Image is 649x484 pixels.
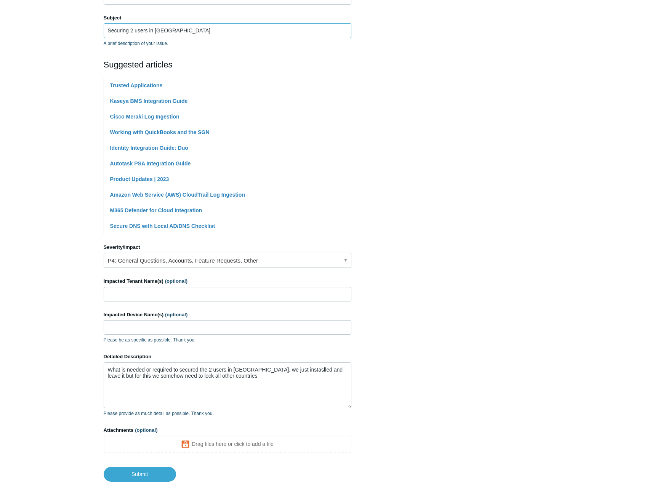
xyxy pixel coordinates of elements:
p: Please be as specific as possible. Thank you. [104,337,351,343]
a: M365 Defender for Cloud Integration [110,207,202,213]
span: (optional) [165,278,187,284]
a: Autotask PSA Integration Guide [110,160,191,167]
a: Secure DNS with Local AD/DNS Checklist [110,223,215,229]
a: Product Updates | 2023 [110,176,169,182]
a: P4: General Questions, Accounts, Feature Requests, Other [104,253,351,268]
label: Attachments [104,426,351,434]
a: Trusted Applications [110,82,163,88]
p: A brief description of your issue. [104,40,351,47]
label: Subject [104,14,351,22]
input: Submit [104,467,176,481]
a: Cisco Meraki Log Ingestion [110,114,179,120]
a: Kaseya BMS Integration Guide [110,98,188,104]
span: (optional) [135,427,157,433]
p: Please provide as much detail as possible. Thank you. [104,410,351,417]
a: Working with QuickBooks and the SGN [110,129,210,135]
label: Detailed Description [104,353,351,361]
label: Impacted Device Name(s) [104,311,351,319]
h2: Suggested articles [104,58,351,71]
a: Identity Integration Guide: Duo [110,145,188,151]
label: Impacted Tenant Name(s) [104,277,351,285]
a: Amazon Web Service (AWS) CloudTrail Log Ingestion [110,192,245,198]
span: (optional) [165,312,187,317]
label: Severity/Impact [104,244,351,251]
